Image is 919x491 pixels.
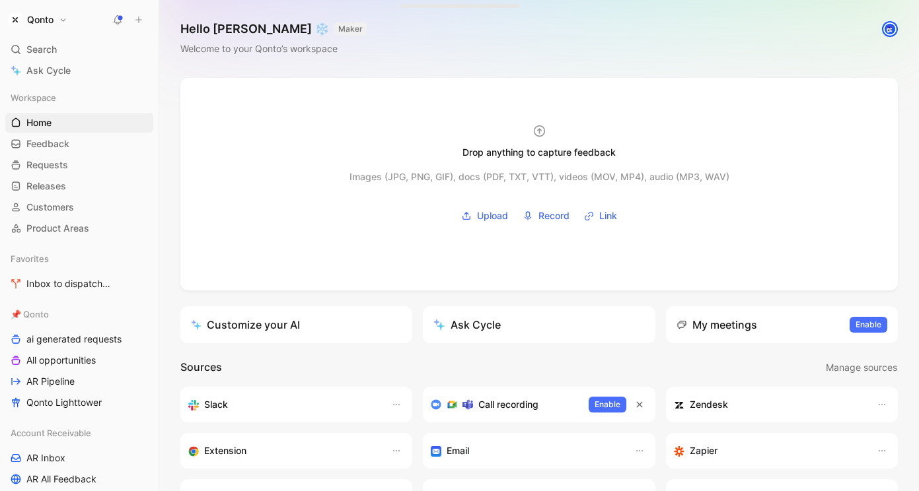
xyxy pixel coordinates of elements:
a: AR All Feedback [5,469,153,489]
a: Customize your AI [180,306,412,343]
span: All opportunities [26,354,96,367]
a: All opportunities [5,350,153,370]
span: Upload [477,208,508,224]
h3: Email [447,443,469,459]
span: Releases [26,180,66,193]
h3: Extension [204,443,246,459]
span: 📌 Qonto [11,308,49,321]
div: Customize your AI [191,317,300,333]
div: Forward emails to your feedback inbox [431,443,620,459]
h3: Call recording [478,397,538,412]
div: Search [5,40,153,59]
span: Ask Cycle [26,63,71,79]
div: Account Receivable [5,423,153,443]
button: Link [579,206,622,226]
a: AR Inbox [5,448,153,468]
span: Link [599,208,617,224]
span: Workspace [11,91,56,104]
span: Search [26,42,57,57]
span: Feedback [26,137,69,150]
div: 📌 Qontoai generated requestsAll opportunitiesAR PipelineQonto Lighttower [5,304,153,412]
div: Record & transcribe meetings from Zoom, Meet & Teams. [431,397,577,412]
div: Capture feedback from thousands of sources with Zapier (survey results, recordings, sheets, etc). [674,443,864,459]
button: Manage sources [825,359,898,376]
div: My meetings [677,317,757,333]
div: Ask Cycle [433,317,501,333]
button: Record [518,206,574,226]
a: ai generated requests [5,329,153,349]
a: Requests [5,155,153,175]
div: Favorites [5,249,153,269]
span: ai generated requests [26,333,122,346]
a: Inbox to dispatch🛠️ Tools [5,274,153,294]
span: Product Areas [26,222,89,235]
button: Upload [457,206,513,226]
div: Sync your customers, send feedback and get updates in Slack [188,397,378,412]
button: QontoQonto [5,11,71,29]
a: Feedback [5,134,153,154]
button: MAKER [334,22,367,36]
span: Manage sources [826,360,897,376]
div: 📌 Qonto [5,304,153,324]
h3: Zendesk [690,397,728,412]
a: Qonto Lighttower [5,393,153,412]
span: Requests [26,158,68,172]
button: Enable [850,317,887,333]
div: Capture feedback from anywhere on the web [188,443,378,459]
span: AR Pipeline [26,375,75,388]
img: avatar [883,22,897,36]
span: Enable [856,318,881,331]
span: Enable [595,398,620,411]
a: Ask Cycle [5,61,153,81]
span: Account Receivable [11,426,91,440]
span: Inbox to dispatch [26,277,123,291]
span: Record [538,208,570,224]
a: Customers [5,197,153,217]
div: Sync customers and create docs [674,397,864,412]
div: Workspace [5,88,153,108]
h1: Hello [PERSON_NAME] ❄️ [180,21,367,37]
span: Customers [26,201,74,214]
span: Favorites [11,252,49,265]
div: Drop anything to capture feedback [462,145,616,160]
span: Qonto Lighttower [26,396,102,409]
h3: Slack [204,397,228,412]
a: Home [5,113,153,133]
div: Images (JPG, PNG, GIF), docs (PDF, TXT, VTT), videos (MOV, MP4), audio (MP3, WAV) [349,169,729,185]
span: Home [26,116,52,129]
span: AR Inbox [26,451,65,465]
div: Welcome to your Qonto’s workspace [180,41,367,57]
button: Ask Cycle [423,306,655,343]
h3: Zapier [690,443,717,459]
a: AR Pipeline [5,372,153,391]
span: AR All Feedback [26,473,96,486]
img: Qonto [9,13,22,26]
button: Enable [589,397,626,412]
a: Product Areas [5,218,153,238]
h1: Qonto [27,14,54,26]
a: Releases [5,176,153,196]
h2: Sources [180,359,222,376]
